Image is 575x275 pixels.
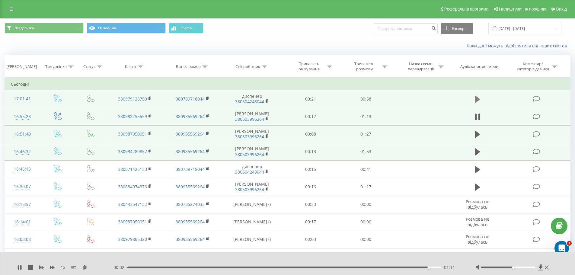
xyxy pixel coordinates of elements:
button: Всі дзвінки [5,23,84,34]
div: Бізнес номер [176,64,201,69]
div: 16:03:08 [11,234,34,245]
div: 16:02:17 [11,251,34,263]
span: Розмова не відбулась [466,216,489,227]
span: 01:11 [444,264,455,270]
td: 00:58 [338,90,394,108]
a: 380935569264 [176,219,205,225]
td: 00:26 [338,248,394,266]
a: 380935569264 [176,131,205,137]
td: 00:41 [338,161,394,178]
div: Назва схеми переадресації [404,61,437,72]
div: 16:15:57 [11,199,34,210]
a: 380739718044 [176,96,205,102]
span: Налаштування профілю [499,7,546,11]
a: 380935569264 [176,184,205,190]
a: 380987050051 [118,131,147,137]
span: 1 [567,241,572,246]
a: 380935569264 [176,149,205,154]
div: Тривалість розмови [348,61,381,72]
td: 00:12 [283,108,338,125]
td: [PERSON_NAME] [221,248,283,266]
div: Співробітник [235,64,260,69]
div: Коментар/категорія дзвінка [515,61,551,72]
td: [PERSON_NAME] [221,108,283,125]
td: 01:17 [338,178,394,196]
td: 00:17 [283,213,338,231]
a: 380504248044 [235,169,264,175]
td: 00:00 [338,213,394,231]
a: 380503996264 [235,116,264,122]
span: 1 x [61,264,65,270]
a: 380504248044 [235,99,264,104]
div: 16:30:07 [11,181,34,193]
div: Accessibility label [512,266,515,269]
div: 16:55:28 [11,111,34,123]
td: 00:00 [338,196,394,213]
a: 380935569264 [176,236,205,242]
div: Клієнт [125,64,136,69]
a: 380671425133 [118,166,147,172]
td: 01:27 [338,125,394,143]
span: Вихід [556,7,567,11]
td: [PERSON_NAME] () [221,213,283,231]
td: Сьогодні [5,78,570,90]
a: 380684074376 [118,184,147,190]
td: 00:03 [283,231,338,248]
div: Accessibility label [427,266,430,269]
button: Графік [169,23,203,34]
button: Основний [87,23,166,34]
a: 380503996264 [235,187,264,192]
a: 380935569264 [176,114,205,119]
a: 380994280857 [118,149,147,154]
a: 380735274033 [176,201,205,207]
td: 00:13 [283,143,338,160]
span: Розмова не відбулась [466,234,489,245]
td: [PERSON_NAME] () [221,231,283,248]
div: 16:14:01 [11,216,34,228]
td: 01:53 [338,143,394,160]
span: Графік [180,26,192,30]
button: Експорт [441,23,473,34]
a: 380979865320 [118,236,147,242]
td: [PERSON_NAME] [221,178,283,196]
div: Тривалість очікування [293,61,325,72]
div: 17:01:41 [11,93,34,105]
div: Аудіозапис розмови [460,64,498,69]
a: 380739718044 [176,166,205,172]
td: диспечер [221,90,283,108]
td: 00:33 [283,196,338,213]
td: [PERSON_NAME] () [221,196,283,213]
a: 380443547132 [118,201,147,207]
td: 00:13 [283,248,338,266]
a: Коли дані можуть відрізнятися вiд інших систем [467,43,570,49]
div: [PERSON_NAME] [6,64,37,69]
a: 380503996264 [235,134,264,139]
td: диспечер [221,161,283,178]
td: 00:21 [283,90,338,108]
span: Реферальна програма [444,7,489,11]
td: 00:08 [283,125,338,143]
td: 00:15 [283,161,338,178]
span: Розмова не відбулась [466,199,489,210]
a: 380982255559 [118,114,147,119]
a: 380979128750 [118,96,147,102]
a: 380987050051 [118,219,147,225]
div: Тип дзвінка [45,64,67,69]
td: 01:13 [338,108,394,125]
a: 380503996264 [235,152,264,157]
div: Статус [83,64,95,69]
div: 16:46:13 [11,163,34,175]
div: 16:46:32 [11,146,34,158]
div: 16:51:40 [11,128,34,140]
td: [PERSON_NAME] [221,143,283,160]
iframe: Intercom live chat [554,241,569,255]
span: - 00:02 [112,264,127,270]
td: [PERSON_NAME] [221,125,283,143]
td: 00:16 [283,178,338,196]
input: Пошук за номером [374,23,438,34]
td: 00:00 [338,231,394,248]
span: Всі дзвінки [14,26,34,30]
